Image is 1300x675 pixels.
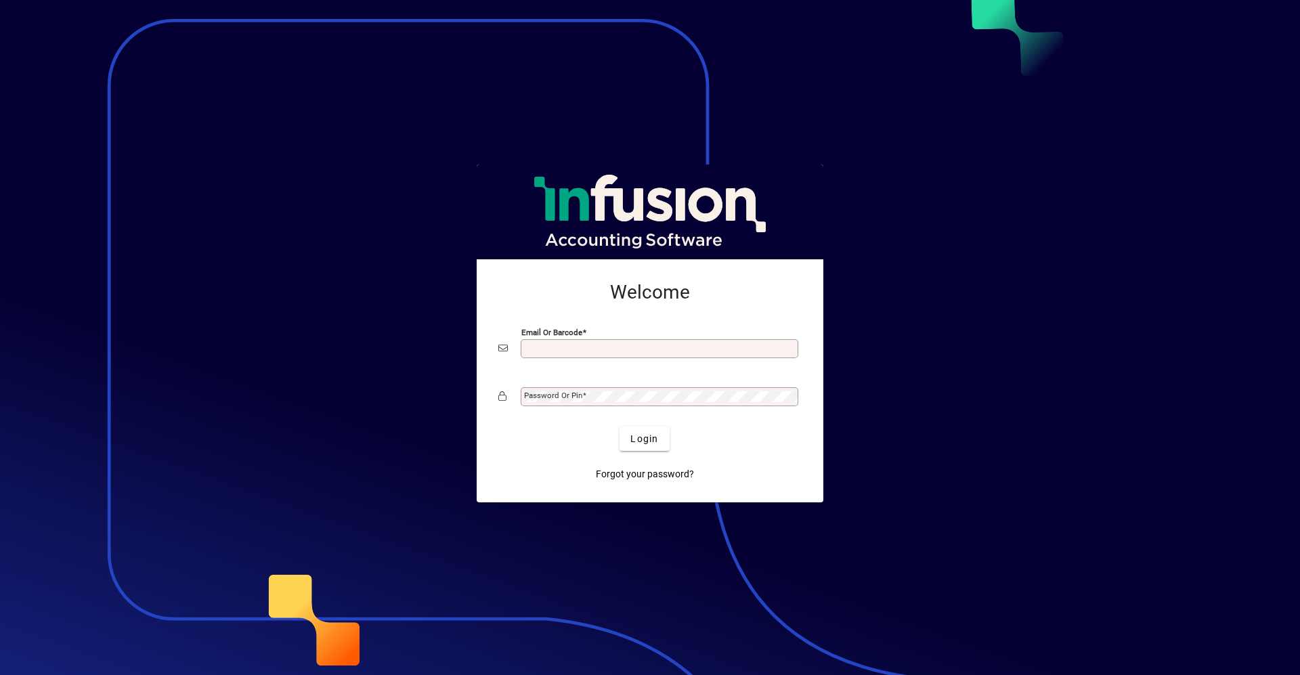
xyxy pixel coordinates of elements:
[590,462,699,486] a: Forgot your password?
[620,427,669,451] button: Login
[521,328,582,337] mat-label: Email or Barcode
[524,391,582,400] mat-label: Password or Pin
[630,432,658,446] span: Login
[498,281,802,304] h2: Welcome
[596,467,694,481] span: Forgot your password?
